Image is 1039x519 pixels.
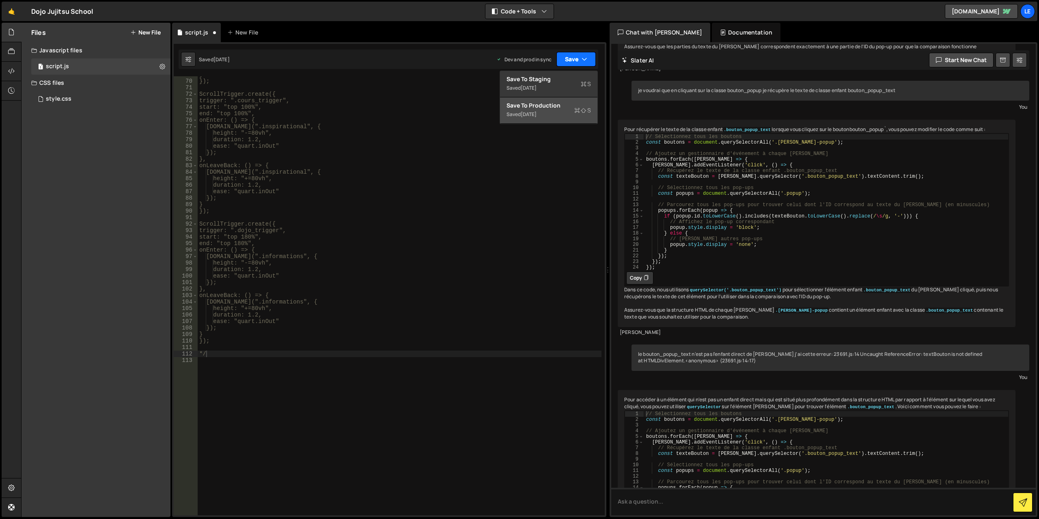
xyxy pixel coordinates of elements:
div: 91 [174,214,198,221]
span: S [581,80,591,88]
h2: Files [31,28,46,37]
div: 10438/23692.css [31,91,170,107]
div: 79 [174,136,198,143]
code: .bouton_popup_text [925,308,974,313]
div: 13 [625,479,644,485]
div: 14 [625,485,644,491]
div: 90 [174,208,198,214]
a: [DOMAIN_NAME] [945,4,1018,19]
div: 4 [625,151,644,157]
div: 93 [174,227,198,234]
span: 1 [38,64,43,71]
div: 16 [625,219,644,225]
div: 73 [174,97,198,104]
div: 106 [174,312,198,318]
div: 14 [625,208,644,213]
div: 7 [625,445,644,451]
div: 3 [625,145,644,151]
button: Code + Tools [485,4,554,19]
div: 83 [174,162,198,169]
div: 11 [625,468,644,474]
div: 86 [174,182,198,188]
div: 12 [625,474,644,479]
div: Pour récupérer le texte de la classe enfant lorsque vous cliquez sur le boutonbouton_popup`, vous... [618,120,1015,327]
div: 113 [174,357,198,364]
button: New File [130,29,161,36]
div: 107 [174,318,198,325]
div: 10 [625,185,644,191]
div: [DATE] [521,84,537,91]
div: [DATE] [213,56,230,63]
div: 15 [625,213,644,219]
div: 105 [174,305,198,312]
div: 77 [174,123,198,130]
div: Saved [507,83,591,93]
div: 97 [174,253,198,260]
div: Saved [507,110,591,119]
button: Save to ProductionS Saved[DATE] [500,97,597,124]
div: 85 [174,175,198,182]
div: 22 [625,253,644,259]
div: 101 [174,279,198,286]
div: 8 [625,451,644,457]
div: 88 [174,195,198,201]
div: 24 [625,265,644,270]
div: 74 [174,104,198,110]
button: Save to StagingS Saved[DATE] [500,71,597,97]
div: 95 [174,240,198,247]
div: 71 [174,84,198,91]
div: You [634,103,1027,111]
div: 3 [625,422,644,428]
div: 21 [625,248,644,253]
div: 109 [174,331,198,338]
div: 72 [174,91,198,97]
div: 2 [625,417,644,422]
div: 92 [174,221,198,227]
div: 96 [174,247,198,253]
div: 11 [625,191,644,196]
div: 18 [625,230,644,236]
div: 1 [625,411,644,417]
div: 2 [625,140,644,145]
div: 108 [174,325,198,331]
div: 9 [625,457,644,462]
div: 87 [174,188,198,195]
div: Dev and prod in sync [496,56,552,63]
div: 110 [174,338,198,344]
div: Dojo Jujitsu School [31,6,93,16]
span: S [574,106,591,114]
div: You [634,373,1027,381]
div: 100 [174,273,198,279]
div: 17 [625,225,644,230]
div: 80 [174,143,198,149]
div: 112 [174,351,198,357]
div: 5 [625,434,644,439]
a: Le [1020,4,1035,19]
div: 6 [625,162,644,168]
div: Documentation [712,23,780,42]
div: 5 [625,157,644,162]
code: .bouton_popup_text [723,127,772,133]
div: 75 [174,110,198,117]
div: Save to Production [507,101,591,110]
div: 78 [174,130,198,136]
div: 9 [625,179,644,185]
div: CSS files [22,75,170,91]
button: Copy [626,271,653,284]
div: Save to Staging [507,75,591,83]
div: [PERSON_NAME] [620,329,1013,336]
div: 1 [625,134,644,140]
div: 84 [174,169,198,175]
button: Start new chat [929,53,994,67]
div: 7 [625,168,644,174]
div: [DATE] [521,111,537,118]
div: 102 [174,286,198,292]
div: 10 [625,462,644,468]
div: 104 [174,299,198,305]
div: Javascript files [22,42,170,58]
div: 12 [625,196,644,202]
button: Save [556,52,596,67]
div: 19 [625,236,644,242]
code: querySelector('.bouton_popup_text') [689,287,782,293]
